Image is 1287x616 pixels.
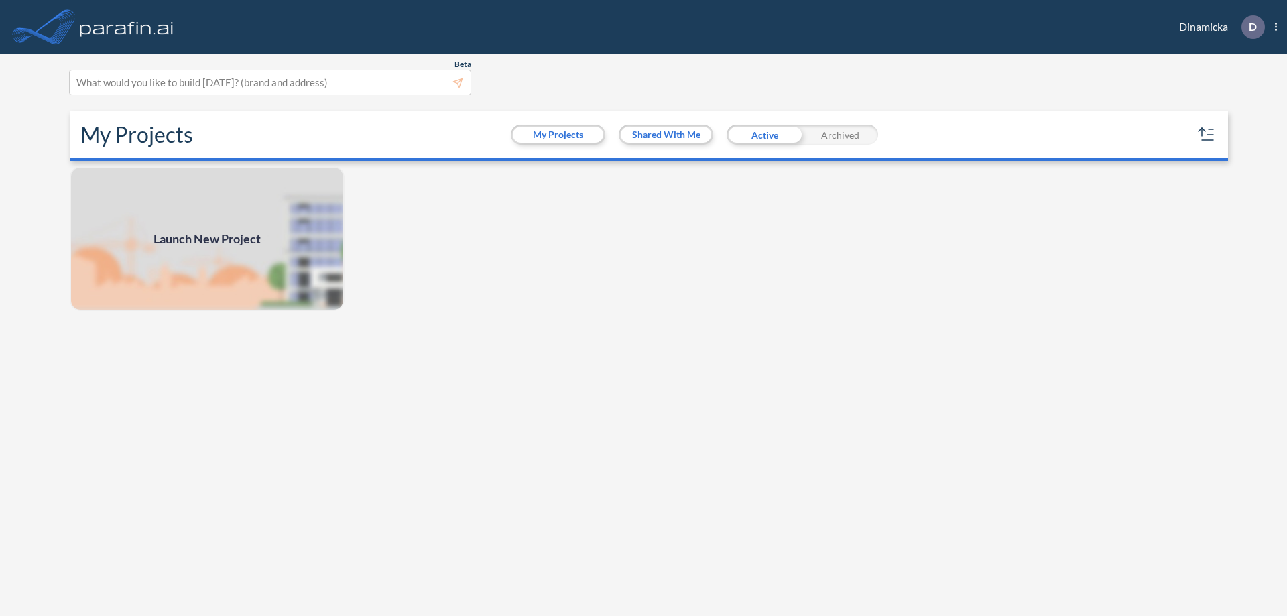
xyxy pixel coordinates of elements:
[77,13,176,40] img: logo
[1159,15,1277,39] div: Dinamicka
[513,127,603,143] button: My Projects
[70,166,345,311] a: Launch New Project
[80,122,193,147] h2: My Projects
[1196,124,1217,145] button: sort
[621,127,711,143] button: Shared With Me
[1249,21,1257,33] p: D
[802,125,878,145] div: Archived
[154,230,261,248] span: Launch New Project
[454,59,471,70] span: Beta
[727,125,802,145] div: Active
[70,166,345,311] img: add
